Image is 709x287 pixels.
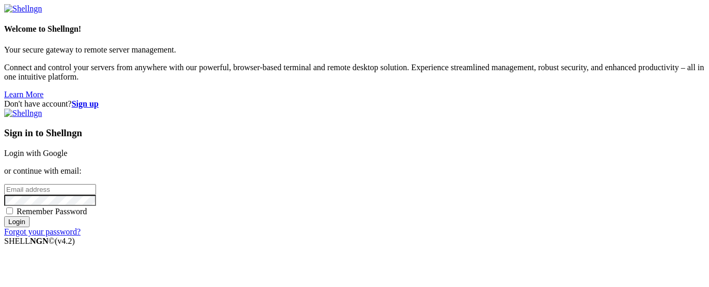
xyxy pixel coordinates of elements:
h4: Welcome to Shellngn! [4,24,705,34]
span: SHELL © [4,237,75,245]
img: Shellngn [4,4,42,14]
h3: Sign in to Shellngn [4,127,705,139]
b: NGN [30,237,49,245]
input: Login [4,216,30,227]
a: Forgot your password? [4,227,80,236]
div: Don't have account? [4,99,705,109]
a: Sign up [72,99,99,108]
a: Login with Google [4,149,67,158]
p: Connect and control your servers from anywhere with our powerful, browser-based terminal and remo... [4,63,705,82]
span: 4.2.0 [55,237,75,245]
p: or continue with email: [4,166,705,176]
span: Remember Password [17,207,87,216]
p: Your secure gateway to remote server management. [4,45,705,55]
a: Learn More [4,90,44,99]
input: Email address [4,184,96,195]
img: Shellngn [4,109,42,118]
input: Remember Password [6,207,13,214]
